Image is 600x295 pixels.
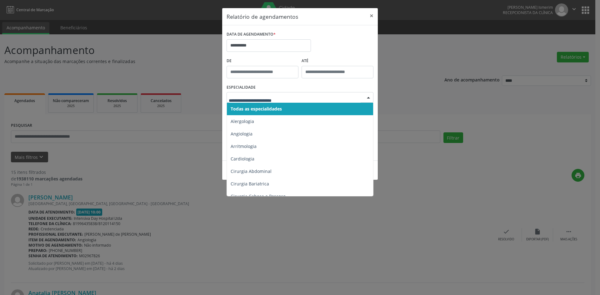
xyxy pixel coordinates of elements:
h5: Relatório de agendamentos [227,12,298,21]
span: Cardiologia [231,156,254,162]
span: Todas as especialidades [231,106,282,112]
span: Arritmologia [231,143,257,149]
span: Cirurgia Abdominal [231,168,272,174]
span: Cirurgia Bariatrica [231,181,269,187]
label: ESPECIALIDADE [227,83,256,92]
button: Close [365,8,378,23]
label: De [227,56,298,66]
label: ATÉ [302,56,373,66]
span: Cirurgia Cabeça e Pescoço [231,193,286,199]
label: DATA DE AGENDAMENTO [227,30,276,39]
span: Angiologia [231,131,252,137]
span: Alergologia [231,118,254,124]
